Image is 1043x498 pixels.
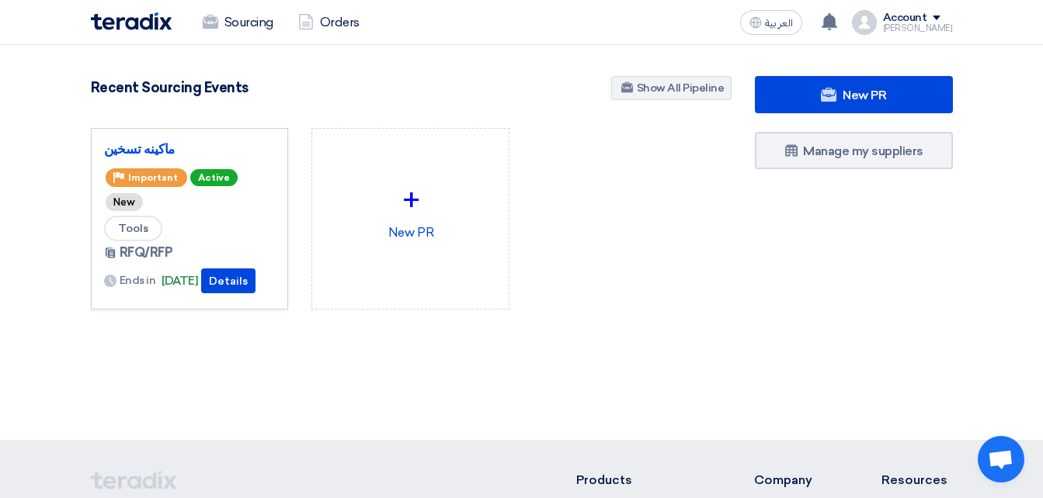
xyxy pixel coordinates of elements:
li: Products [576,471,708,489]
button: العربية [740,10,802,35]
span: [DATE] [162,272,198,290]
div: + [325,177,496,223]
button: Details [201,268,256,293]
span: Important [128,172,178,183]
span: Ends in [120,272,156,289]
img: profile_test.png [852,10,877,35]
span: Tools [104,216,162,241]
div: Account [883,12,927,25]
img: Teradix logo [91,12,172,30]
a: Show All Pipeline [611,76,732,100]
span: العربية [765,18,793,29]
div: Open chat [978,436,1024,482]
div: New PR [325,141,496,278]
li: Company [754,471,835,489]
li: Resources [881,471,953,489]
a: Manage my suppliers [755,132,953,169]
div: New [106,193,143,211]
span: RFQ/RFP [120,244,173,262]
h4: Recent Sourcing Events [91,79,249,96]
div: [PERSON_NAME] [883,24,953,33]
a: ماكينه تسخين [104,141,276,157]
span: New PR [843,88,886,102]
span: Active [190,169,238,186]
a: Orders [286,5,372,40]
a: Sourcing [190,5,286,40]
